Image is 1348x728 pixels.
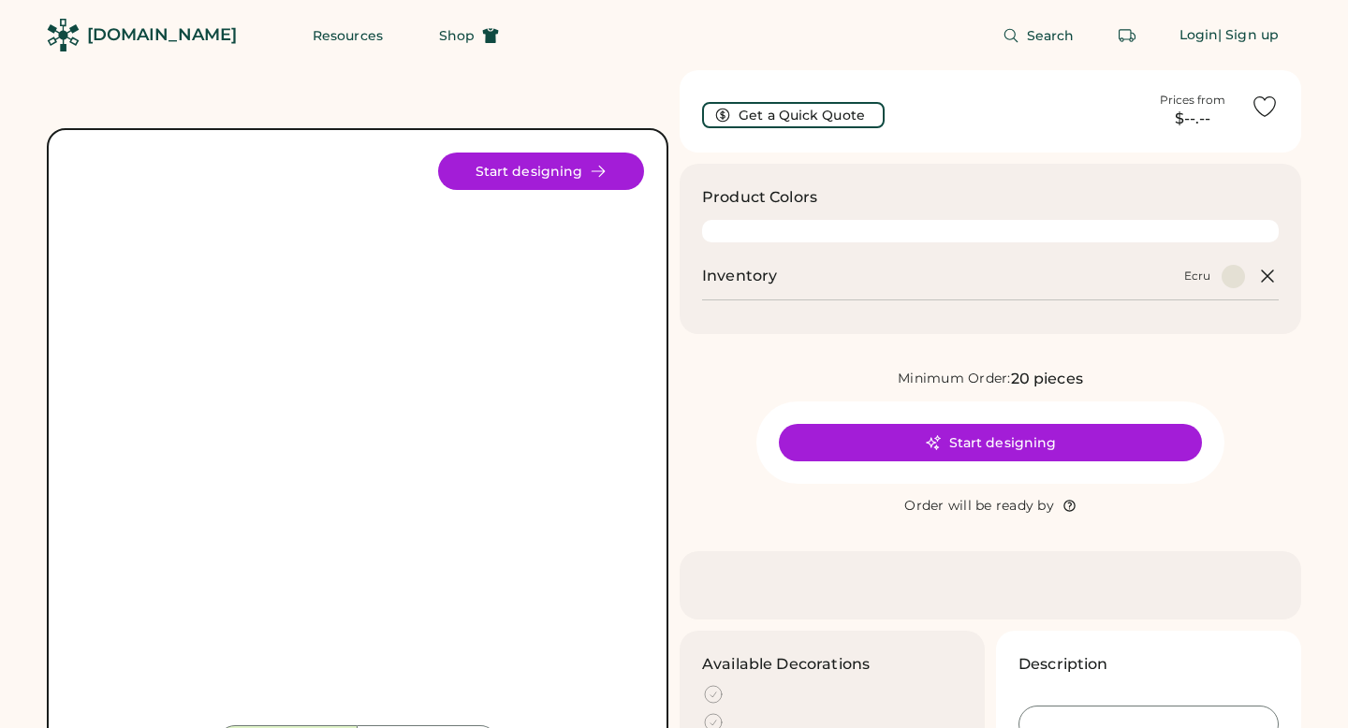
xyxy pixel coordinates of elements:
div: Prices from [1160,93,1225,108]
span: Search [1027,29,1075,42]
span: Shop [439,29,475,42]
button: Resources [290,17,405,54]
div: $--.-- [1146,108,1239,130]
img: yH5BAEAAAAALAAAAAABAAEAAAIBRAA7 [71,153,644,725]
button: Retrieve an order [1108,17,1146,54]
div: Login [1179,26,1219,45]
div: [DOMAIN_NAME] [87,23,237,47]
h3: Available Decorations [702,653,870,676]
button: Shop [417,17,521,54]
div: Minimum Order: [898,370,1011,388]
h2: Inventory [702,265,777,287]
div: Order will be ready by [904,497,1054,516]
img: Rendered Logo - Screens [47,19,80,51]
button: Get a Quick Quote [702,102,885,128]
div: 20 pieces [1011,368,1083,390]
h3: Product Colors [702,186,817,209]
div: Ecru [1184,269,1210,284]
button: Start designing [779,424,1202,461]
button: Start designing [438,153,644,190]
div: | Sign up [1218,26,1279,45]
button: Search [980,17,1097,54]
h3: Description [1018,653,1108,676]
